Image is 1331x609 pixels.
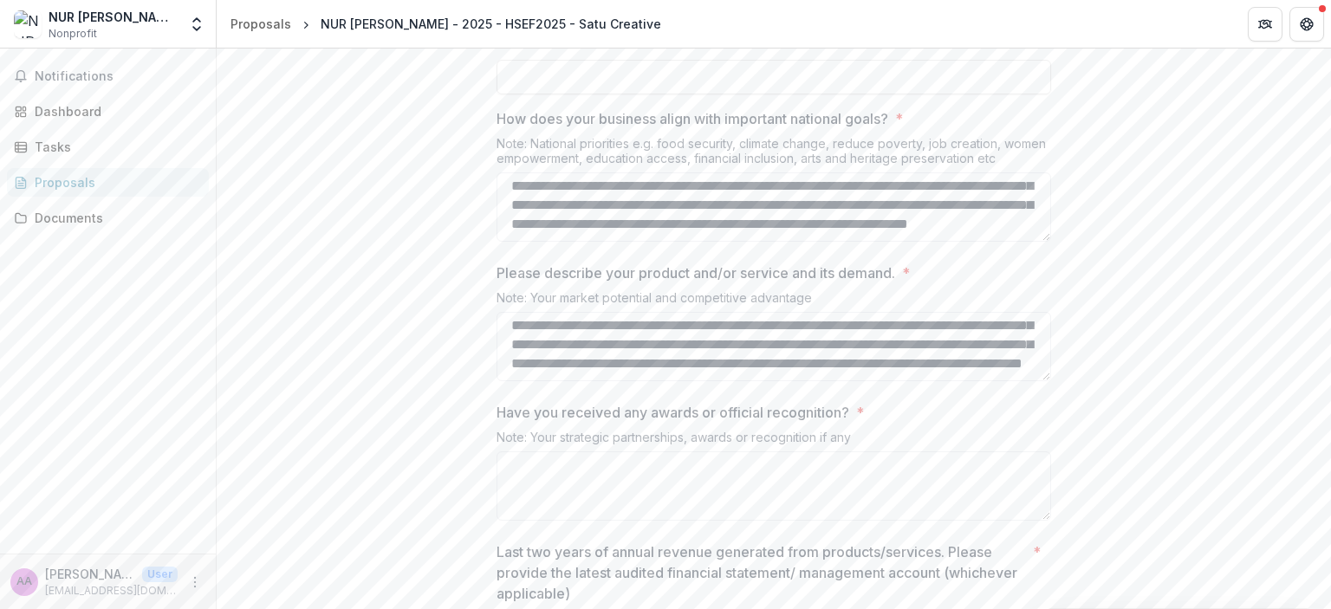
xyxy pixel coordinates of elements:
div: Arina Azmi [16,576,32,587]
a: Proposals [224,11,298,36]
p: Please describe your product and/or service and its demand. [497,262,895,283]
div: NUR [PERSON_NAME] [49,8,178,26]
p: [PERSON_NAME] [45,565,135,583]
p: User [142,567,178,582]
p: Have you received any awards or official recognition? [497,402,849,423]
img: NUR ARINA SYAHEERA BINTI AZMI [14,10,42,38]
div: Tasks [35,138,195,156]
span: Notifications [35,69,202,84]
a: Tasks [7,133,209,161]
div: Note: Your strategic partnerships, awards or recognition if any [497,430,1051,451]
div: Documents [35,209,195,227]
p: Last two years of annual revenue generated from products/services. Please provide the latest audi... [497,541,1026,604]
a: Documents [7,204,209,232]
button: More [185,572,205,593]
div: Proposals [35,173,195,191]
button: Notifications [7,62,209,90]
div: Dashboard [35,102,195,120]
div: Note: Your market potential and competitive advantage [497,290,1051,312]
div: Proposals [230,15,291,33]
p: How does your business align with important national goals? [497,108,888,129]
button: Partners [1248,7,1282,42]
button: Get Help [1289,7,1324,42]
p: [EMAIL_ADDRESS][DOMAIN_NAME] [45,583,178,599]
span: Nonprofit [49,26,97,42]
a: Proposals [7,168,209,197]
button: Open entity switcher [185,7,209,42]
nav: breadcrumb [224,11,668,36]
a: Dashboard [7,97,209,126]
div: Note: National priorities e.g. food security, climate change, reduce poverty, job creation, women... [497,136,1051,172]
div: NUR [PERSON_NAME] - 2025 - HSEF2025 - Satu Creative [321,15,661,33]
